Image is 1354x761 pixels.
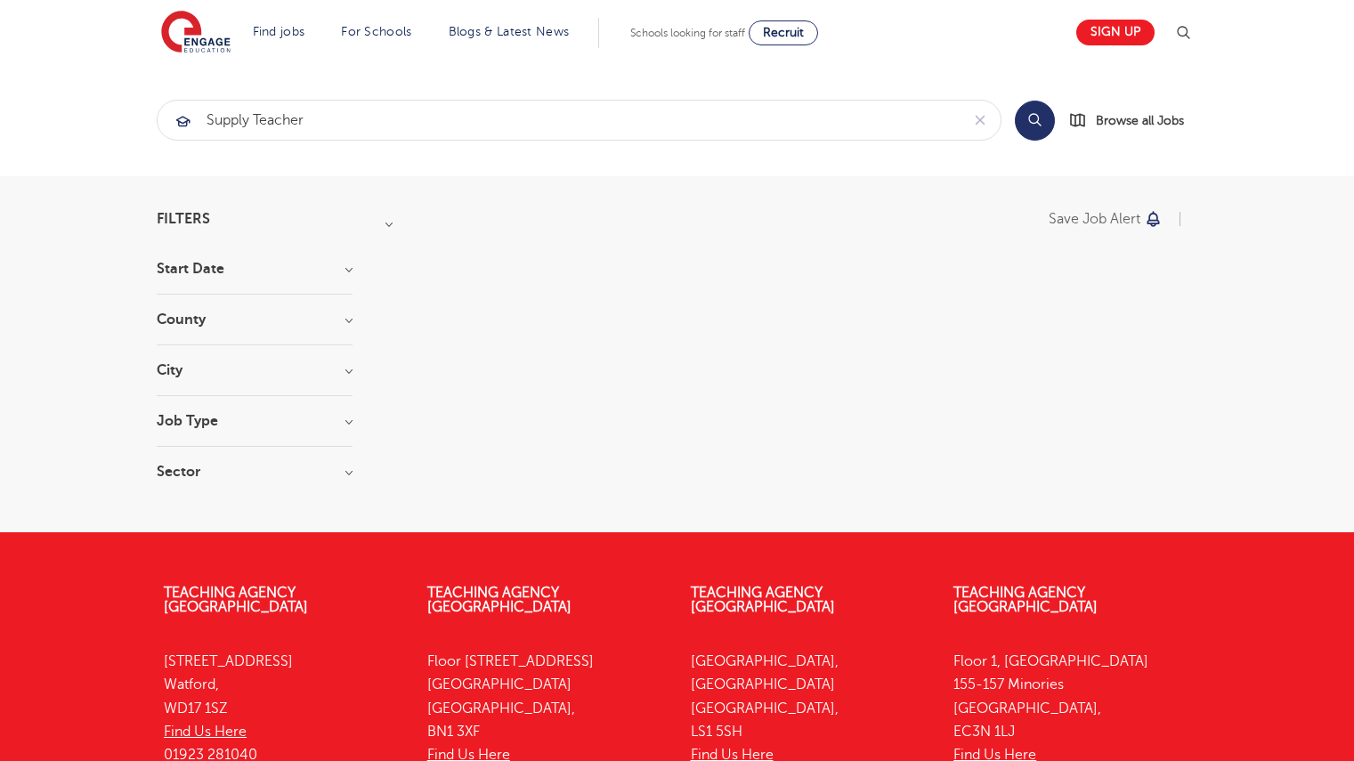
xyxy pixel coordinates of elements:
[763,26,804,39] span: Recruit
[157,414,353,428] h3: Job Type
[691,585,835,615] a: Teaching Agency [GEOGRAPHIC_DATA]
[953,585,1098,615] a: Teaching Agency [GEOGRAPHIC_DATA]
[157,212,210,226] span: Filters
[157,465,353,479] h3: Sector
[157,312,353,327] h3: County
[630,27,745,39] span: Schools looking for staff
[1049,212,1163,226] button: Save job alert
[1049,212,1140,226] p: Save job alert
[161,11,231,55] img: Engage Education
[449,25,570,38] a: Blogs & Latest News
[960,101,1001,140] button: Clear
[157,262,353,276] h3: Start Date
[1076,20,1155,45] a: Sign up
[427,585,572,615] a: Teaching Agency [GEOGRAPHIC_DATA]
[157,100,1001,141] div: Submit
[1069,110,1198,131] a: Browse all Jobs
[157,363,353,377] h3: City
[1015,101,1055,141] button: Search
[164,585,308,615] a: Teaching Agency [GEOGRAPHIC_DATA]
[749,20,818,45] a: Recruit
[1096,110,1184,131] span: Browse all Jobs
[253,25,305,38] a: Find jobs
[341,25,411,38] a: For Schools
[164,724,247,740] a: Find Us Here
[158,101,960,140] input: Submit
